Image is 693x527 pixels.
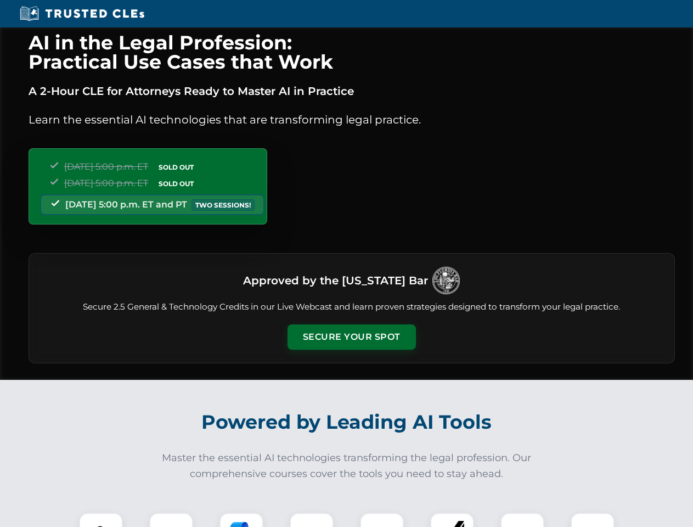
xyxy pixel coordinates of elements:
p: Learn the essential AI technologies that are transforming legal practice. [29,111,675,128]
h3: Approved by the [US_STATE] Bar [243,271,428,290]
span: SOLD OUT [155,178,198,189]
img: Trusted CLEs [16,5,148,22]
span: [DATE] 5:00 p.m. ET [64,178,148,188]
span: [DATE] 5:00 p.m. ET [64,161,148,172]
h2: Powered by Leading AI Tools [43,403,651,441]
h1: AI in the Legal Profession: Practical Use Cases that Work [29,33,675,71]
span: SOLD OUT [155,161,198,173]
p: A 2-Hour CLE for Attorneys Ready to Master AI in Practice [29,82,675,100]
button: Secure Your Spot [288,324,416,350]
p: Master the essential AI technologies transforming the legal profession. Our comprehensive courses... [155,450,539,482]
p: Secure 2.5 General & Technology Credits in our Live Webcast and learn proven strategies designed ... [42,301,661,313]
img: Logo [432,267,460,294]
